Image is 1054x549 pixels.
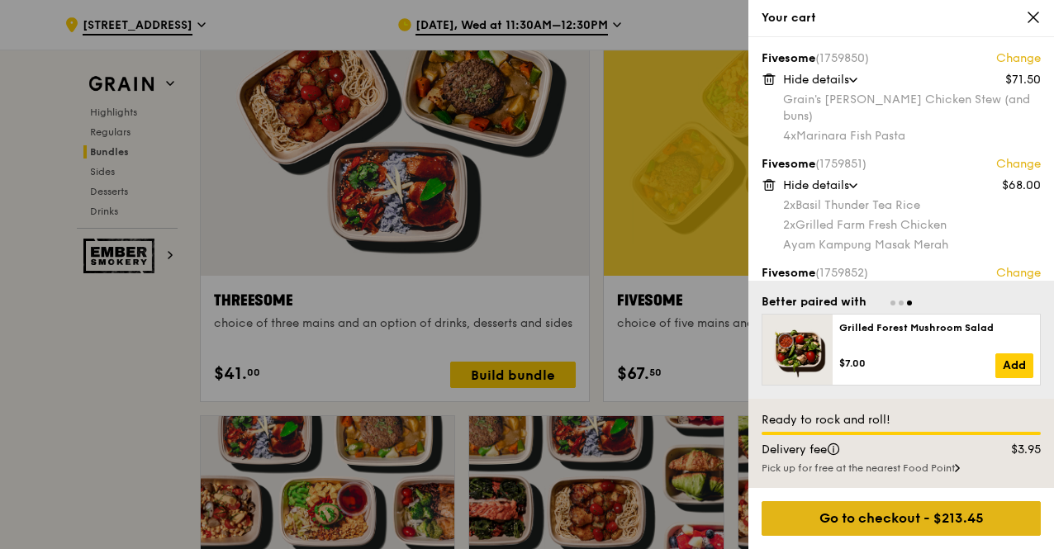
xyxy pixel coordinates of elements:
div: Fivesome [762,50,1041,67]
span: 2x [783,198,795,212]
a: Change [996,265,1041,282]
span: (1759850) [815,51,869,65]
span: Go to slide 3 [907,301,912,305]
span: (1759851) [815,157,866,171]
div: Pick up for free at the nearest Food Point [762,461,1041,475]
div: Grilled Farm Fresh Chicken [783,217,1041,234]
div: Your cart [762,10,1041,26]
span: (1759852) [815,266,868,280]
div: Grain's [PERSON_NAME] Chicken Stew (and buns) [783,92,1041,125]
a: Add [995,353,1033,378]
div: Better paired with [762,294,866,310]
div: Fivesome [762,265,1041,282]
div: Go to checkout - $213.45 [762,501,1041,536]
span: Go to slide 1 [890,301,895,305]
span: Hide details [783,73,849,87]
div: Grilled Forest Mushroom Salad [839,321,1033,334]
div: $68.00 [1002,177,1041,194]
div: Basil Thunder Tea Rice [783,197,1041,214]
div: Delivery fee [752,442,976,458]
div: $7.00 [839,357,995,370]
a: Change [996,50,1041,67]
span: Hide details [783,178,849,192]
div: Ayam Kampung Masak Merah [783,237,1041,253]
span: 4x [783,129,796,143]
div: Ready to rock and roll! [762,412,1041,428]
div: Marinara Fish Pasta [783,128,1041,144]
span: Go to slide 2 [899,301,904,305]
div: $3.95 [976,442,1052,458]
div: $71.50 [1005,72,1041,88]
a: Change [996,156,1041,173]
span: 2x [783,218,795,232]
div: Fivesome [762,156,1041,173]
